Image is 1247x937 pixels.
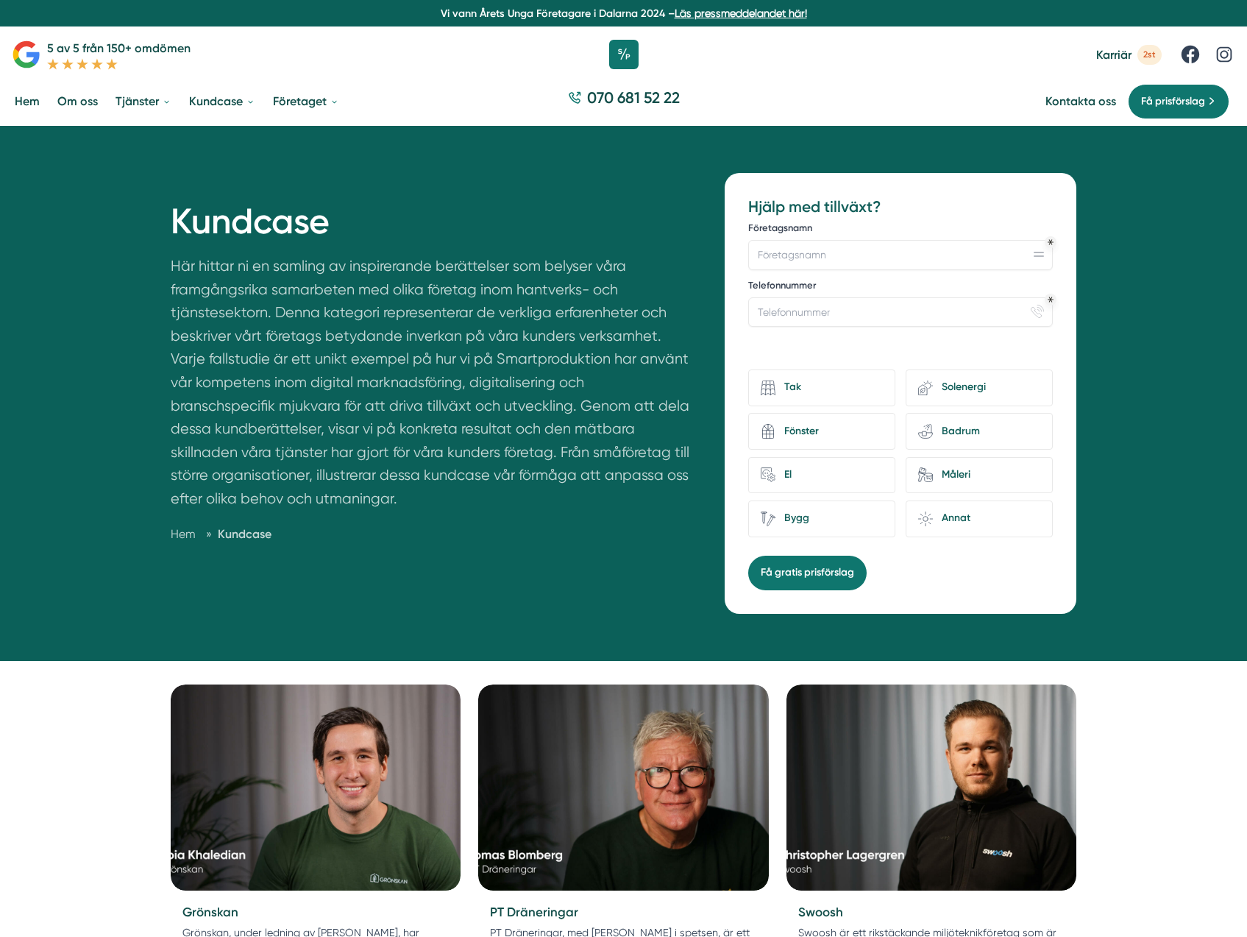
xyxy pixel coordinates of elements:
button: Få gratis prisförslag [748,556,867,590]
a: Få prisförslag [1128,84,1229,119]
a: Om oss [54,82,101,120]
a: Företaget [270,82,342,120]
a: Kundcase [186,82,258,120]
span: Karriär [1096,48,1131,62]
a: Karriär 2st [1096,45,1162,65]
input: Telefonnummer [748,297,1053,327]
a: Kundcase [218,527,271,541]
div: Obligatoriskt [1048,297,1054,303]
label: Telefonnummer [748,279,1053,295]
a: Läs pressmeddelandet här! [675,7,807,19]
a: 070 681 52 22 [562,87,686,116]
img: Swoosh [786,685,1077,891]
label: Företagsnamn [748,222,1053,238]
span: » [206,525,212,543]
span: 070 681 52 22 [587,87,680,108]
nav: Breadcrumb [171,525,690,543]
img: Grönskan [171,685,461,891]
p: Vi vann Årets Unga Företagare i Dalarna 2024 – [6,6,1241,21]
span: 2st [1137,45,1162,65]
span: Få prisförslag [1141,93,1205,110]
a: Tjänster [113,82,174,120]
h3: Hjälp med tillväxt? [748,197,1053,217]
h1: Kundcase [171,200,690,255]
div: Obligatoriskt [1048,239,1054,245]
a: Swoosh [798,905,843,919]
a: Grönskan [182,905,238,919]
p: Här hittar ni en samling av inspirerande berättelser som belyser våra framgångsrika samarbeten me... [171,255,690,517]
img: PT Dräneringar [478,685,769,891]
p: 5 av 5 från 150+ omdömen [47,39,191,57]
a: PT Dräneringar [490,905,578,919]
a: Hem [171,527,196,541]
a: Hem [12,82,43,120]
input: Företagsnamn [748,240,1053,269]
a: Kontakta oss [1045,94,1116,108]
